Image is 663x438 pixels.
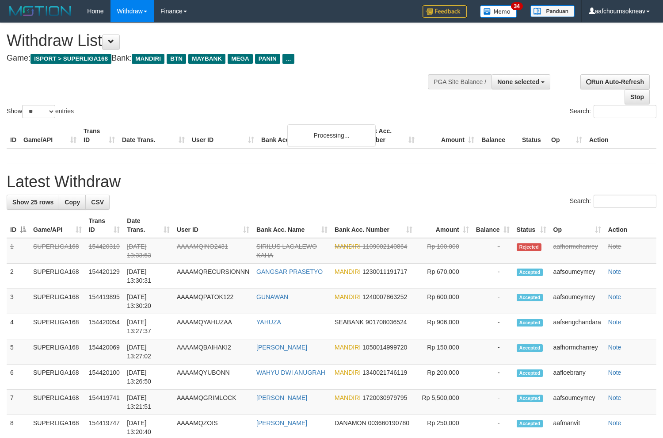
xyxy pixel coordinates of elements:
[550,390,605,415] td: aafsoumeymey
[255,54,280,64] span: PANIN
[30,54,111,64] span: ISPORT > SUPERLIGA168
[30,238,85,264] td: SUPERLIGA168
[253,213,331,238] th: Bank Acc. Name: activate to sort column ascending
[605,213,656,238] th: Action
[30,213,85,238] th: Game/API: activate to sort column ascending
[123,264,173,289] td: [DATE] 13:30:31
[132,54,164,64] span: MANDIRI
[362,268,407,275] span: Copy 1230011191717 to clipboard
[7,32,433,50] h1: Withdraw List
[362,243,407,250] span: Copy 1109002140864 to clipboard
[550,339,605,365] td: aafhormchanrey
[173,213,253,238] th: User ID: activate to sort column ascending
[287,124,376,146] div: Processing...
[123,314,173,339] td: [DATE] 13:27:37
[258,123,358,148] th: Bank Acc. Name
[517,269,543,276] span: Accepted
[85,339,124,365] td: 154420069
[7,4,74,18] img: MOTION_logo.png
[580,74,650,89] a: Run Auto-Refresh
[123,365,173,390] td: [DATE] 13:26:50
[282,54,294,64] span: ...
[492,74,550,89] button: None selected
[118,123,188,148] th: Date Trans.
[30,289,85,314] td: SUPERLIGA168
[188,54,225,64] span: MAYBANK
[7,390,30,415] td: 7
[608,293,621,300] a: Note
[423,5,467,18] img: Feedback.jpg
[416,238,472,264] td: Rp 100,000
[30,365,85,390] td: SUPERLIGA168
[256,419,307,426] a: [PERSON_NAME]
[30,264,85,289] td: SUPERLIGA168
[85,365,124,390] td: 154420100
[550,238,605,264] td: aafhormchanrey
[7,314,30,339] td: 4
[478,123,518,148] th: Balance
[472,339,513,365] td: -
[173,339,253,365] td: AAAAMQBAIHAKI2
[416,390,472,415] td: Rp 5,500,000
[608,344,621,351] a: Note
[7,264,30,289] td: 2
[173,390,253,415] td: AAAAMQGRIMLOCK
[517,243,541,251] span: Rejected
[173,365,253,390] td: AAAAMQYUBONN
[472,390,513,415] td: -
[335,369,361,376] span: MANDIRI
[608,369,621,376] a: Note
[123,238,173,264] td: [DATE] 13:33:53
[608,319,621,326] a: Note
[472,264,513,289] td: -
[362,344,407,351] span: Copy 1050014999720 to clipboard
[167,54,186,64] span: BTN
[123,390,173,415] td: [DATE] 13:21:51
[123,213,173,238] th: Date Trans.: activate to sort column ascending
[256,344,307,351] a: [PERSON_NAME]
[608,268,621,275] a: Note
[517,395,543,402] span: Accepted
[256,268,323,275] a: GANGSAR PRASETYO
[256,394,307,401] a: [PERSON_NAME]
[472,365,513,390] td: -
[85,195,110,210] a: CSV
[335,419,366,426] span: DANAMON
[20,123,80,148] th: Game/API
[416,213,472,238] th: Amount: activate to sort column ascending
[335,293,361,300] span: MANDIRI
[85,314,124,339] td: 154420054
[22,105,55,118] select: Showentries
[30,390,85,415] td: SUPERLIGA168
[335,268,361,275] span: MANDIRI
[416,365,472,390] td: Rp 200,000
[173,289,253,314] td: AAAAMQPATOK122
[428,74,492,89] div: PGA Site Balance /
[188,123,258,148] th: User ID
[472,289,513,314] td: -
[511,2,523,10] span: 34
[256,293,288,300] a: GUNAWAN
[80,123,118,148] th: Trans ID
[65,199,80,206] span: Copy
[335,344,361,351] span: MANDIRI
[123,289,173,314] td: [DATE] 13:30:20
[366,319,407,326] span: Copy 901708036524 to clipboard
[548,123,586,148] th: Op
[497,78,539,85] span: None selected
[362,394,407,401] span: Copy 1720030979795 to clipboard
[472,314,513,339] td: -
[594,105,656,118] input: Search:
[480,5,517,18] img: Button%20Memo.svg
[416,264,472,289] td: Rp 670,000
[335,243,361,250] span: MANDIRI
[608,243,621,250] a: Note
[85,238,124,264] td: 154420310
[256,369,325,376] a: WAHYU DWI ANUGRAH
[517,369,543,377] span: Accepted
[7,173,656,191] h1: Latest Withdraw
[256,319,281,326] a: YAHUZA
[362,369,407,376] span: Copy 1340021746119 to clipboard
[256,243,317,259] a: SIRILUS LAGALEWO KAHA
[85,289,124,314] td: 154419895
